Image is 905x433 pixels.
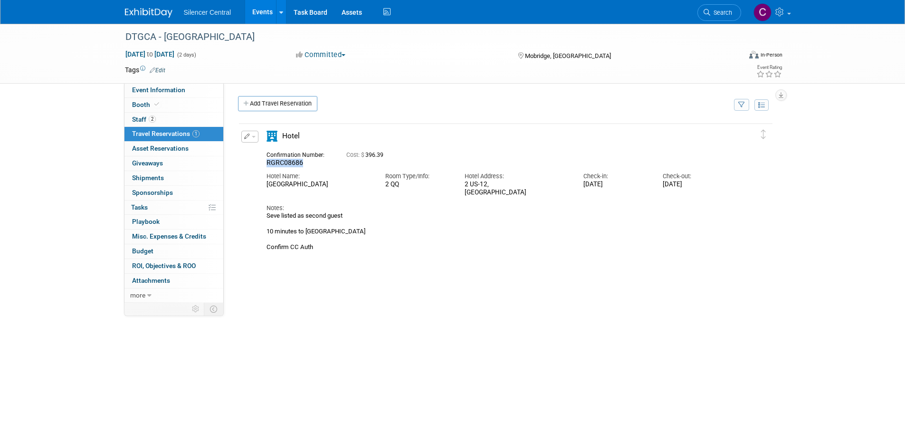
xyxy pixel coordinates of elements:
[192,130,200,137] span: 1
[124,113,223,127] a: Staff2
[685,49,783,64] div: Event Format
[145,50,154,58] span: to
[122,29,727,46] div: DTGCA - [GEOGRAPHIC_DATA]
[663,172,728,181] div: Check-out:
[130,291,145,299] span: more
[124,127,223,141] a: Travel Reservations1
[132,86,185,94] span: Event Information
[154,102,159,107] i: Booth reservation complete
[150,67,165,74] a: Edit
[125,65,165,75] td: Tags
[663,181,728,189] div: [DATE]
[132,247,153,255] span: Budget
[267,149,332,159] div: Confirmation Number:
[188,303,204,315] td: Personalize Event Tab Strip
[124,83,223,97] a: Event Information
[465,172,569,181] div: Hotel Address:
[124,171,223,185] a: Shipments
[149,115,156,123] span: 2
[184,9,231,16] span: Silencer Central
[293,50,349,60] button: Committed
[749,51,759,58] img: Format-Inperson.png
[132,115,156,123] span: Staff
[132,101,161,108] span: Booth
[124,274,223,288] a: Attachments
[267,204,728,212] div: Notes:
[132,174,164,182] span: Shipments
[132,262,196,269] span: ROI, Objectives & ROO
[124,289,223,303] a: more
[132,144,189,152] span: Asset Reservations
[238,96,317,111] a: Add Travel Reservation
[756,65,782,70] div: Event Rating
[132,159,163,167] span: Giveaways
[761,130,766,139] i: Click and drag to move item
[124,244,223,259] a: Budget
[267,172,371,181] div: Hotel Name:
[760,51,782,58] div: In-Person
[385,172,450,181] div: Room Type/Info:
[124,98,223,112] a: Booth
[132,130,200,137] span: Travel Reservations
[465,181,569,197] div: 2 US-12, [GEOGRAPHIC_DATA]
[267,131,277,142] i: Hotel
[346,152,365,158] span: Cost: $
[131,203,148,211] span: Tasks
[125,50,175,58] span: [DATE] [DATE]
[583,172,648,181] div: Check-in:
[385,181,450,188] div: 2 QQ
[583,181,648,189] div: [DATE]
[124,215,223,229] a: Playbook
[124,259,223,273] a: ROI, Objectives & ROO
[124,186,223,200] a: Sponsorships
[346,152,387,158] span: 396.39
[710,9,732,16] span: Search
[267,159,303,166] span: RGRC08686
[753,3,772,21] img: Cade Cox
[697,4,741,21] a: Search
[132,189,173,196] span: Sponsorships
[525,52,611,59] span: Mobridge, [GEOGRAPHIC_DATA]
[132,232,206,240] span: Misc. Expenses & Credits
[125,8,172,18] img: ExhibitDay
[124,156,223,171] a: Giveaways
[282,132,300,140] span: Hotel
[124,201,223,215] a: Tasks
[124,230,223,244] a: Misc. Expenses & Credits
[267,212,728,251] div: Seve listed as second guest 10 minutes to [GEOGRAPHIC_DATA] Confirm CC Auth
[132,277,170,284] span: Attachments
[738,102,745,108] i: Filter by Traveler
[124,142,223,156] a: Asset Reservations
[204,303,223,315] td: Toggle Event Tabs
[267,181,371,189] div: [GEOGRAPHIC_DATA]
[132,218,160,225] span: Playbook
[176,52,196,58] span: (2 days)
